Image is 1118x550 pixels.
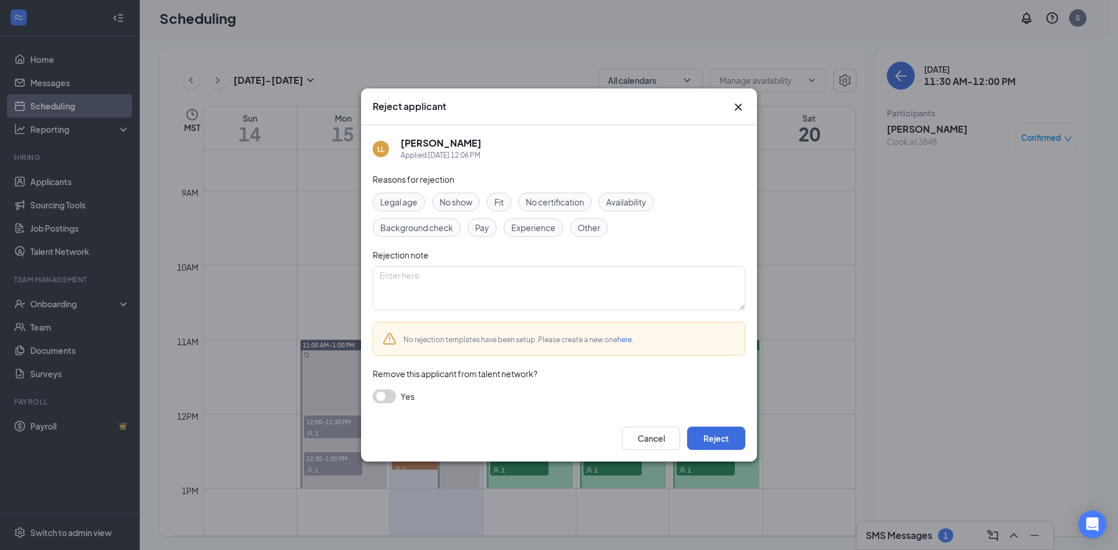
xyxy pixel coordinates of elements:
[1078,510,1106,538] div: Open Intercom Messenger
[401,389,415,403] span: Yes
[731,100,745,114] button: Close
[404,335,634,344] span: No rejection templates have been setup. Please create a new one .
[440,196,472,208] span: No show
[373,174,454,184] span: Reasons for rejection
[383,332,397,346] svg: Warning
[578,221,600,234] span: Other
[401,150,482,161] div: Applied [DATE] 12:06 PM
[373,368,537,379] span: Remove this applicant from talent network?
[401,137,482,150] h5: [PERSON_NAME]
[373,100,446,113] h3: Reject applicant
[526,196,584,208] span: No certification
[380,221,453,234] span: Background check
[617,335,632,344] a: here
[373,250,429,260] span: Rejection note
[731,100,745,114] svg: Cross
[380,196,418,208] span: Legal age
[494,196,504,208] span: Fit
[511,221,556,234] span: Experience
[475,221,489,234] span: Pay
[377,144,384,154] div: LL
[687,427,745,450] button: Reject
[622,427,680,450] button: Cancel
[606,196,646,208] span: Availability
